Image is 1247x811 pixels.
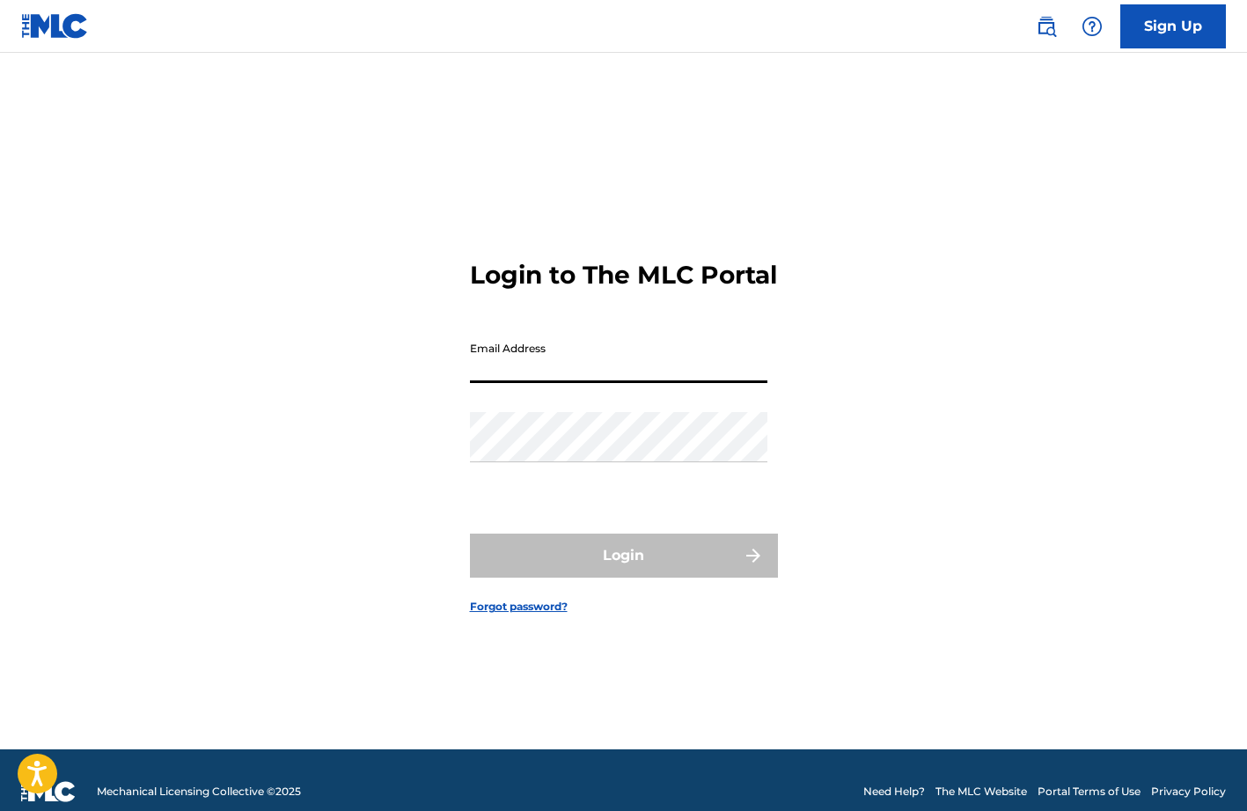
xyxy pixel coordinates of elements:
a: The MLC Website [935,784,1027,800]
a: Sign Up [1120,4,1226,48]
div: Help [1075,9,1110,44]
img: MLC Logo [21,13,89,39]
img: logo [21,781,76,802]
h3: Login to The MLC Portal [470,260,777,291]
img: help [1082,16,1103,37]
a: Public Search [1029,9,1064,44]
a: Need Help? [863,784,925,800]
img: search [1036,16,1057,37]
a: Portal Terms of Use [1038,784,1141,800]
a: Forgot password? [470,599,568,615]
a: Privacy Policy [1151,784,1226,800]
span: Mechanical Licensing Collective © 2025 [97,784,301,800]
